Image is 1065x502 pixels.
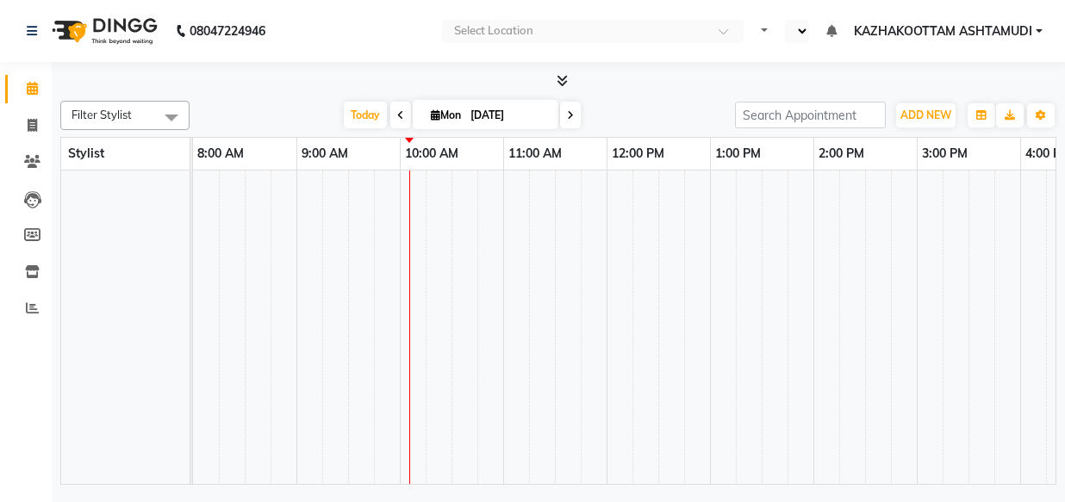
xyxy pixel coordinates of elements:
a: 10:00 AM [401,141,463,166]
span: Filter Stylist [72,108,132,121]
a: 8:00 AM [193,141,248,166]
a: 2:00 PM [814,141,869,166]
a: 1:00 PM [711,141,765,166]
a: 11:00 AM [504,141,566,166]
img: logo [44,7,162,55]
b: 08047224946 [190,7,265,55]
span: KAZHAKOOTTAM ASHTAMUDI [854,22,1032,40]
span: Stylist [68,146,104,161]
span: ADD NEW [900,108,951,121]
input: Search Appointment [735,102,886,128]
input: 2025-09-01 [465,102,551,128]
a: 12:00 PM [607,141,669,166]
span: Today [344,102,387,128]
a: 3:00 PM [918,141,972,166]
a: 9:00 AM [297,141,352,166]
button: ADD NEW [896,103,956,127]
div: Select Location [454,22,533,40]
span: Mon [427,108,465,121]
